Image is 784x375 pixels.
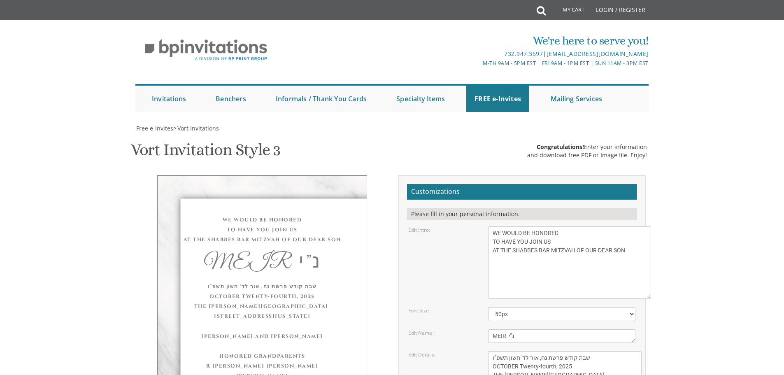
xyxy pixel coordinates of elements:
label: Edit Name : [408,329,435,336]
div: Please fill in your personal information. [407,208,637,220]
div: Enter your information [527,143,647,151]
a: Invitations [144,86,194,112]
label: Edit Intro: [408,226,430,233]
h2: Customizations [407,184,637,200]
a: 732.947.3597 [504,50,543,58]
a: Mailing Services [542,86,610,112]
span: > [173,124,219,132]
label: Edit Details: [408,351,435,358]
div: M-Th 9am - 5pm EST | Fri 9am - 1pm EST | Sun 11am - 3pm EST [307,59,649,68]
div: MEIR נ”י [174,253,350,273]
div: שבת קודש פרשת נח, אור לד' חשון תשפ”ו OCTOBER Twenty-fourth, 2025 THE [PERSON_NAME][GEOGRAPHIC_DAT... [174,282,350,321]
div: | [307,49,649,59]
textarea: With gratitude to Hashem We would like to invite you to The vort of our dear children [488,226,651,299]
a: FREE e-Invites [466,86,529,112]
a: [EMAIL_ADDRESS][DOMAIN_NAME] [547,50,649,58]
label: Font Size [408,307,429,314]
div: and download free PDF or Image file. Enjoy! [527,151,647,159]
a: My Cart [545,1,590,21]
h1: Vort Invitation Style 3 [131,141,280,165]
a: Specialty Items [388,86,453,112]
span: Congratulations! [537,143,584,151]
a: Free e-Invites [135,124,173,132]
div: WE WOULD BE HONORED TO HAVE YOU JOIN US AT THE SHABBES BAR MITZVAH OF OUR DEAR SON [174,215,350,245]
img: BP Invitation Loft [135,33,277,67]
textarea: Eliezer & Baila [488,329,635,343]
a: Informals / Thank You Cards [268,86,375,112]
div: We're here to serve you! [307,33,649,49]
a: Benchers [207,86,254,112]
span: Free e-Invites [136,124,173,132]
a: Vort Invitations [177,124,219,132]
